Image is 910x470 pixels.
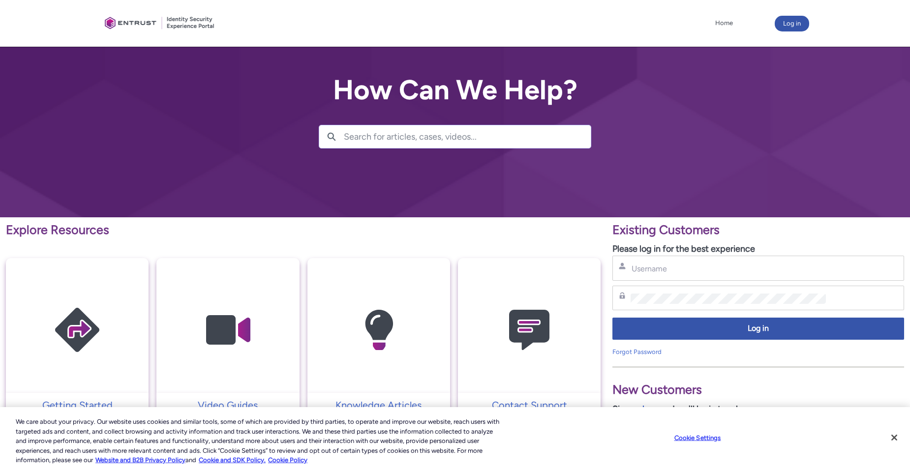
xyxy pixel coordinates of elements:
[458,398,601,412] a: Contact Support
[332,277,425,383] img: Knowledge Articles
[631,264,826,274] input: Username
[667,428,728,448] button: Cookie Settings
[11,398,144,412] p: Getting Started
[312,398,445,412] p: Knowledge Articles
[775,16,809,31] button: Log in
[95,456,185,464] a: More information about our cookie policy., opens in a new tab
[6,221,601,239] p: Explore Resources
[612,381,904,399] p: New Customers
[268,456,307,464] a: Cookie Policy
[16,417,501,465] div: We care about your privacy. Our website uses cookies and similar tools, some of which are provide...
[30,277,124,383] img: Getting Started
[612,403,904,416] p: Sign up and we'll be in touch
[161,398,294,412] p: Video Guides
[463,398,596,412] p: Contact Support
[156,398,299,412] a: Video Guides
[713,16,735,30] a: Home
[344,125,591,148] input: Search for articles, cases, videos...
[612,242,904,256] p: Please log in for the best experience
[612,318,904,340] button: Log in
[619,323,898,334] span: Log in
[642,404,660,414] a: here
[319,125,344,148] button: Search
[6,398,149,412] a: Getting Started
[307,398,450,412] a: Knowledge Articles
[612,221,904,239] p: Existing Customers
[612,348,662,355] a: Forgot Password
[483,277,576,383] img: Contact Support
[883,427,905,448] button: Close
[319,75,591,105] h2: How Can We Help?
[199,456,266,464] a: Cookie and SDK Policy.
[181,277,274,383] img: Video Guides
